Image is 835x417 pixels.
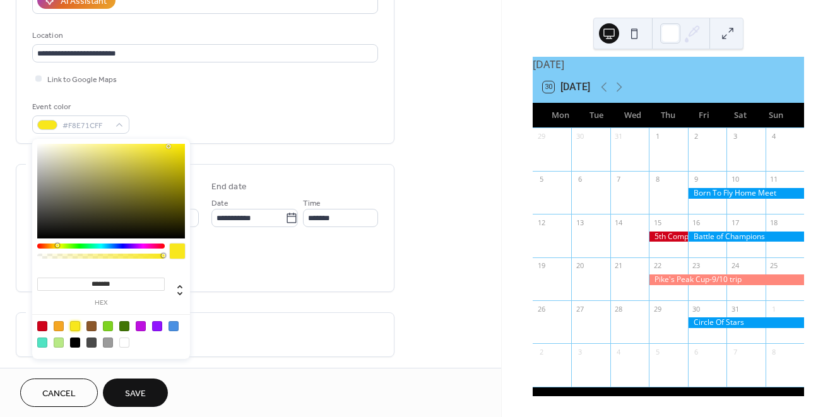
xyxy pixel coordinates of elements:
[54,338,64,348] div: #B8E986
[86,321,97,331] div: #8B572A
[730,304,740,314] div: 31
[650,103,686,128] div: Thu
[769,304,779,314] div: 1
[169,321,179,331] div: #4A90E2
[136,321,146,331] div: #BD10E0
[42,387,76,401] span: Cancel
[769,218,779,227] div: 18
[614,347,624,356] div: 4
[536,175,546,184] div: 5
[649,232,687,242] div: 5th Competition Pmt
[722,103,758,128] div: Sat
[119,321,129,331] div: #417505
[769,261,779,271] div: 25
[211,197,228,210] span: Date
[614,304,624,314] div: 28
[688,188,804,199] div: Born To Fly Home Meet
[653,218,662,227] div: 15
[769,132,779,141] div: 4
[614,175,624,184] div: 7
[211,180,247,194] div: End date
[730,218,740,227] div: 17
[543,103,579,128] div: Mon
[730,132,740,141] div: 3
[692,304,701,314] div: 30
[692,132,701,141] div: 2
[32,100,127,114] div: Event color
[536,132,546,141] div: 29
[536,304,546,314] div: 26
[536,261,546,271] div: 19
[730,175,740,184] div: 10
[692,175,701,184] div: 9
[692,218,701,227] div: 16
[730,261,740,271] div: 24
[692,261,701,271] div: 23
[47,73,117,86] span: Link to Google Maps
[575,304,584,314] div: 27
[653,175,662,184] div: 8
[32,29,376,42] div: Location
[575,261,584,271] div: 20
[103,379,168,407] button: Save
[769,175,779,184] div: 11
[119,338,129,348] div: #FFFFFF
[103,321,113,331] div: #7ED321
[303,197,321,210] span: Time
[653,132,662,141] div: 1
[649,274,804,285] div: Pike's Peak Cup-9/10 trip
[614,132,624,141] div: 31
[730,347,740,356] div: 7
[579,103,615,128] div: Tue
[575,218,584,227] div: 13
[538,78,595,96] button: 30[DATE]
[688,317,804,328] div: Circle Of Stars
[103,338,113,348] div: #9B9B9B
[575,347,584,356] div: 3
[653,347,662,356] div: 5
[536,218,546,227] div: 12
[20,379,98,407] button: Cancel
[614,261,624,271] div: 21
[686,103,722,128] div: Fri
[653,304,662,314] div: 29
[54,321,64,331] div: #F5A623
[758,103,794,128] div: Sun
[688,232,804,242] div: Battle of Champions
[37,321,47,331] div: #D0021B
[575,132,584,141] div: 30
[769,347,779,356] div: 8
[37,300,165,307] label: hex
[615,103,651,128] div: Wed
[70,321,80,331] div: #F8E71C
[575,175,584,184] div: 6
[692,347,701,356] div: 6
[125,387,146,401] span: Save
[533,57,804,72] div: [DATE]
[62,119,109,132] span: #F8E71CFF
[152,321,162,331] div: #9013FE
[653,261,662,271] div: 22
[536,347,546,356] div: 2
[37,338,47,348] div: #50E3C2
[70,338,80,348] div: #000000
[86,338,97,348] div: #4A4A4A
[614,218,624,227] div: 14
